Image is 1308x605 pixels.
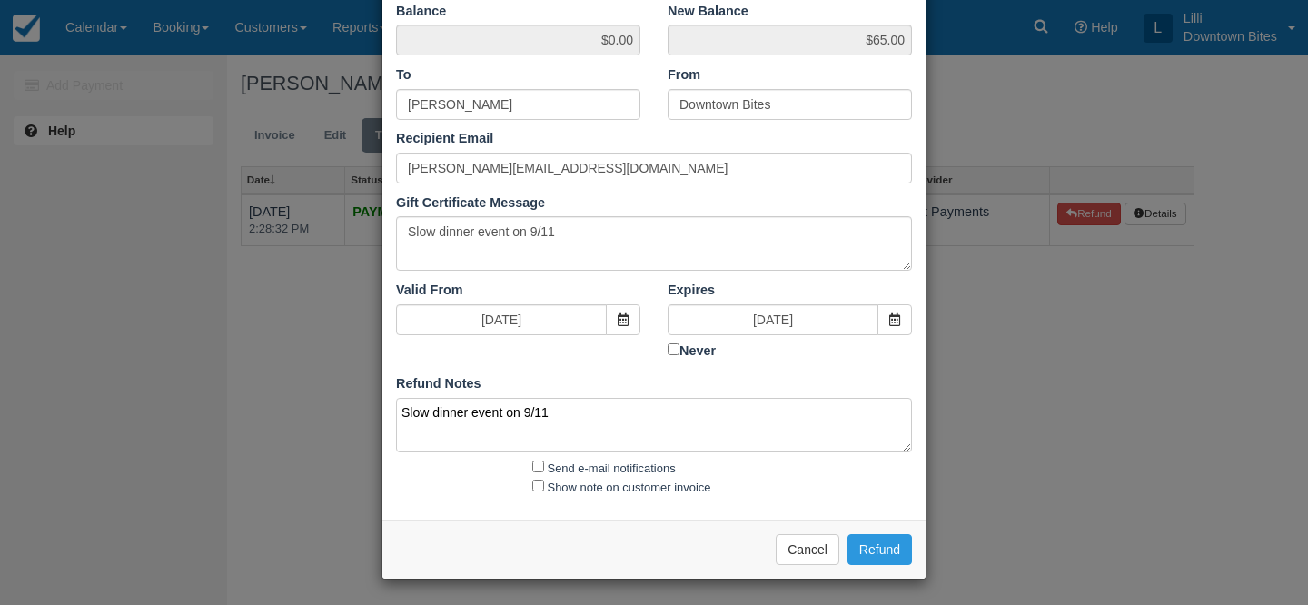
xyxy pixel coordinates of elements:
[668,65,700,84] label: From
[668,89,912,120] input: Name
[396,65,411,84] label: To
[668,25,912,55] span: $65.00
[396,281,463,300] label: Valid From
[668,340,912,361] label: Never
[776,534,839,565] button: Cancel
[668,281,715,300] label: Expires
[548,481,711,494] label: Show note on customer invoice
[396,25,640,55] span: $0.00
[548,461,676,475] label: Send e-mail notifications
[847,534,912,565] button: Refund
[396,2,446,21] label: Balance
[396,129,493,148] label: Recipient Email
[668,2,748,21] label: New Balance
[396,374,481,393] label: Refund Notes
[668,343,679,355] input: Never
[396,89,640,120] input: Name
[396,193,545,213] label: Gift Certificate Message
[396,153,912,183] input: Email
